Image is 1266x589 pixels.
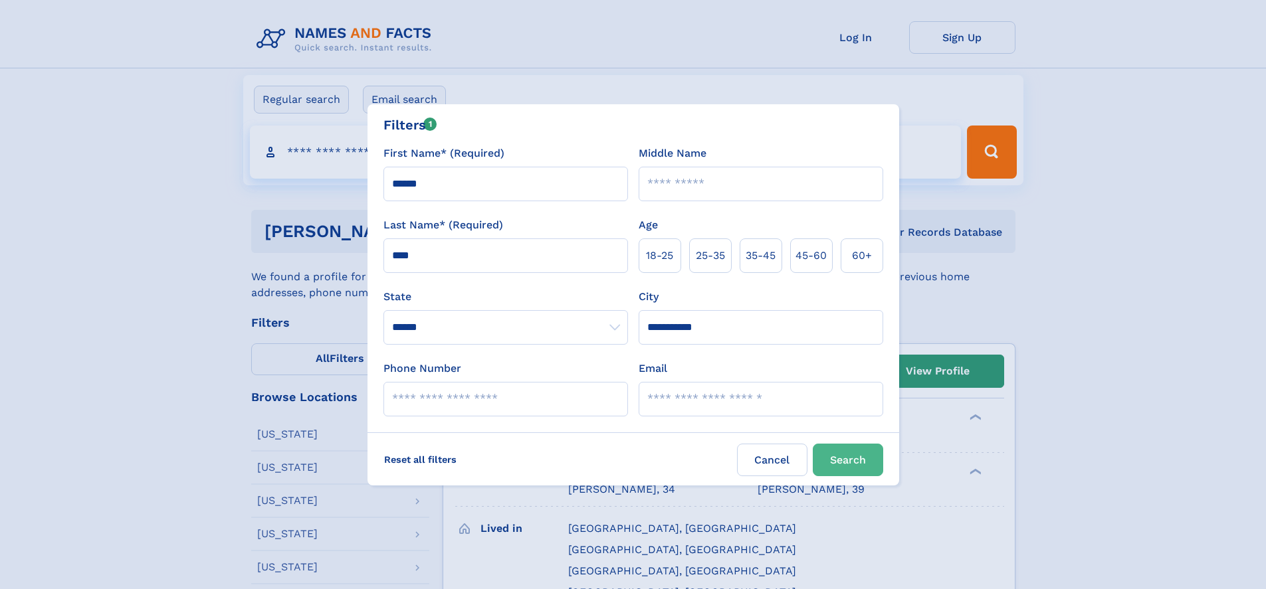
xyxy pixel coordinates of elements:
[383,115,437,135] div: Filters
[852,248,872,264] span: 60+
[737,444,807,476] label: Cancel
[383,217,503,233] label: Last Name* (Required)
[383,145,504,161] label: First Name* (Required)
[639,361,667,377] label: Email
[383,361,461,377] label: Phone Number
[795,248,827,264] span: 45‑60
[639,145,706,161] label: Middle Name
[746,248,776,264] span: 35‑45
[639,289,659,305] label: City
[813,444,883,476] button: Search
[646,248,673,264] span: 18‑25
[639,217,658,233] label: Age
[375,444,465,475] label: Reset all filters
[383,289,628,305] label: State
[696,248,725,264] span: 25‑35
